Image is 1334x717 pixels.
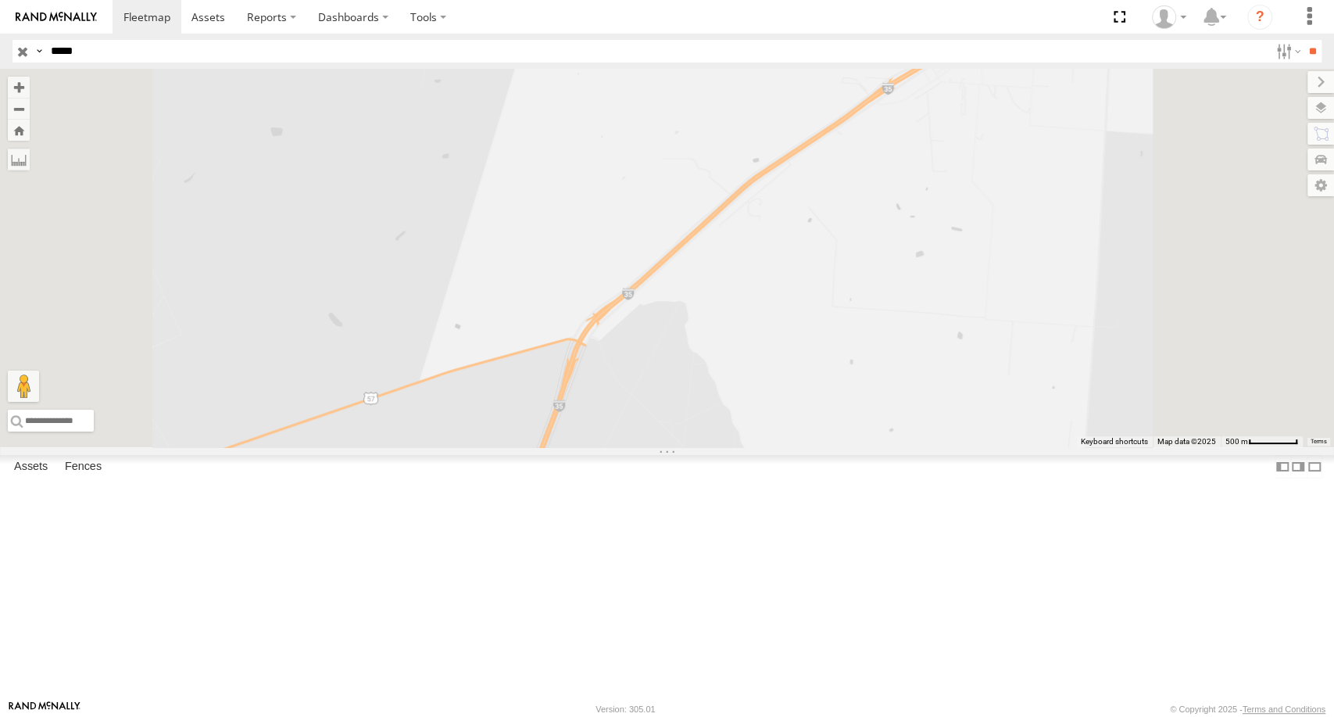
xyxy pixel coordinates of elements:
[1081,436,1148,447] button: Keyboard shortcuts
[6,456,55,478] label: Assets
[1270,40,1304,63] label: Search Filter Options
[8,149,30,170] label: Measure
[57,456,109,478] label: Fences
[595,704,655,714] div: Version: 305.01
[1247,5,1272,30] i: ?
[1275,455,1290,478] label: Dock Summary Table to the Left
[8,98,30,120] button: Zoom out
[1221,436,1303,447] button: Map Scale: 500 m per 60 pixels
[1225,437,1248,446] span: 500 m
[9,701,80,717] a: Visit our Website
[8,371,39,402] button: Drag Pegman onto the map to open Street View
[1311,439,1327,445] a: Terms
[1243,704,1325,714] a: Terms and Conditions
[16,12,97,23] img: rand-logo.svg
[8,120,30,141] button: Zoom Home
[1157,437,1216,446] span: Map data ©2025
[1170,704,1325,714] div: © Copyright 2025 -
[1307,455,1322,478] label: Hide Summary Table
[8,77,30,98] button: Zoom in
[33,40,45,63] label: Search Query
[1290,455,1306,478] label: Dock Summary Table to the Right
[1307,174,1334,196] label: Map Settings
[1146,5,1192,29] div: Juan Oropeza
